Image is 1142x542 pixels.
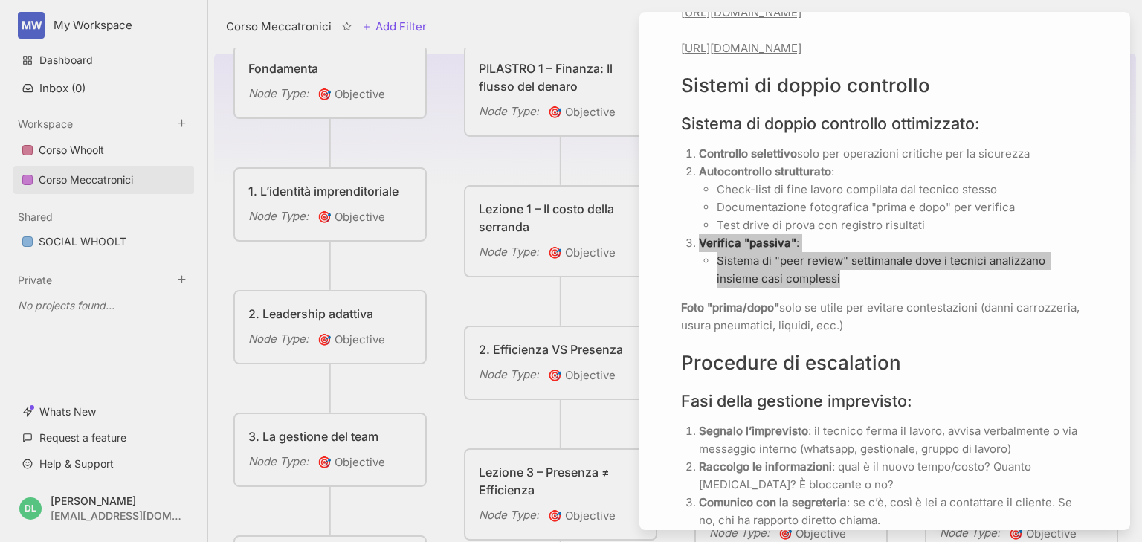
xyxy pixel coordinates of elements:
[699,164,831,178] strong: Autocontrollo strutturato
[681,41,801,55] a: [URL][DOMAIN_NAME]
[699,458,1088,494] p: : qual è il nuovo tempo/costo? Quanto [MEDICAL_DATA]? È bloccante o no?
[681,73,1088,98] h2: Sistemi di doppio controllo
[717,199,1088,216] p: Documentazione fotografica "prima e dopo" per verifica
[699,146,797,161] strong: Controllo selettivo
[681,300,779,314] strong: Foto "prima/dopo"
[681,390,1088,411] h3: Fasi della gestione imprevisto:
[717,181,1088,199] p: Check-list di fine lavoro compilata dal tecnico stesso
[681,299,1088,335] p: solo se utile per evitare contestazioni (danni carrozzeria, usura pneumatici, liquidi, ecc.)
[699,494,1088,529] p: : se c’è, così è lei a contattare il cliente. Se no, chi ha rapporto diretto chiama.
[699,459,832,474] strong: Raccolgo le informazioni
[681,5,801,19] a: [URL][DOMAIN_NAME]
[681,113,1088,134] h3: Sistema di doppio controllo ottimizzato:
[699,145,1088,163] p: solo per operazioni critiche per la sicurezza
[699,163,1088,181] p: :
[699,422,1088,458] p: : il tecnico ferma il lavoro, avvisa verbalmente o via messaggio interno (whatsapp, gestionale, g...
[717,252,1088,288] p: Sistema di "peer review" settimanale dove i tecnici analizzano insieme casi complessi
[681,350,1088,375] h2: Procedure di escalation
[699,236,796,250] strong: Verifica "passiva"
[699,424,808,438] strong: Segnalo l’imprevisto
[699,495,847,509] strong: Comunico con la segreteria
[717,216,1088,234] p: Test drive di prova con registro risultati
[699,234,1088,252] p: :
